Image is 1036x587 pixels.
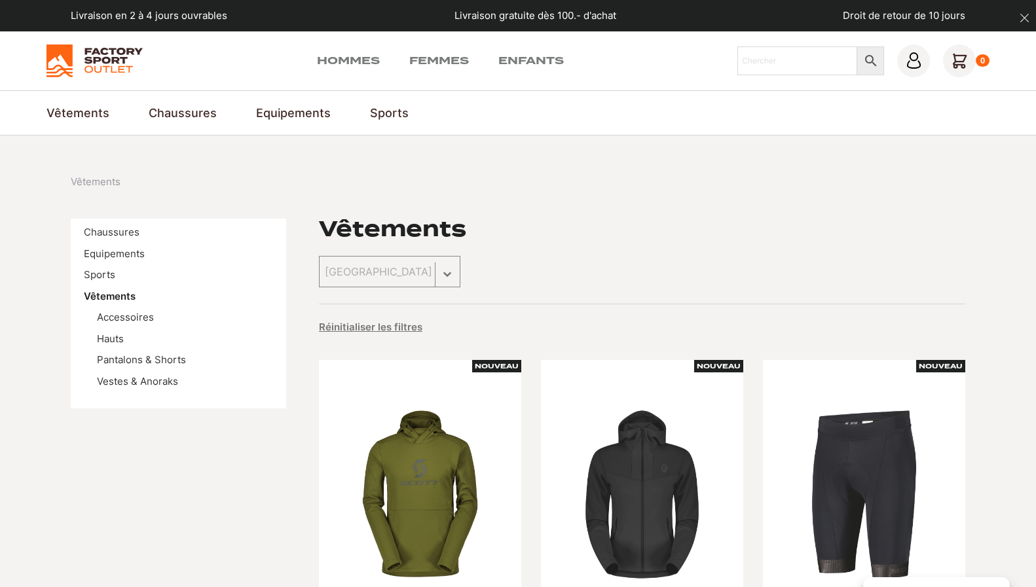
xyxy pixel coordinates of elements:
[737,46,857,75] input: Chercher
[46,104,109,122] a: Vêtements
[843,9,965,24] p: Droit de retour de 10 jours
[84,290,136,302] a: Vêtements
[370,104,409,122] a: Sports
[317,53,380,69] a: Hommes
[256,104,331,122] a: Equipements
[84,268,115,281] a: Sports
[71,9,227,24] p: Livraison en 2 à 4 jours ouvrables
[1013,7,1036,29] button: dismiss
[976,54,990,67] div: 0
[149,104,217,122] a: Chaussures
[97,332,124,345] a: Hauts
[97,311,154,323] a: Accessoires
[71,175,120,190] span: Vêtements
[409,53,469,69] a: Femmes
[84,226,139,238] a: Chaussures
[498,53,564,69] a: Enfants
[84,247,145,260] a: Equipements
[71,175,120,190] nav: breadcrumbs
[46,44,143,77] img: Factory Sport Outlet
[454,9,616,24] p: Livraison gratuite dès 100.- d'achat
[97,353,186,366] a: Pantalons & Shorts
[319,219,466,240] h1: Vêtements
[97,375,178,387] a: Vestes & Anoraks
